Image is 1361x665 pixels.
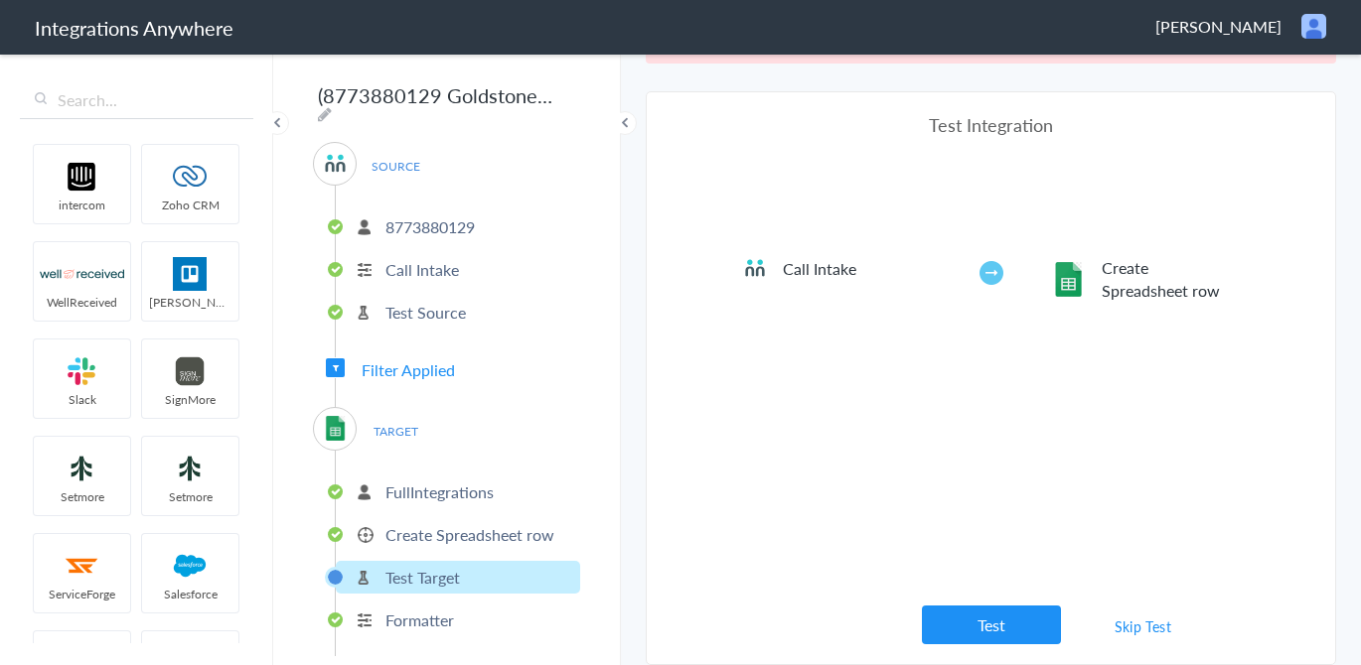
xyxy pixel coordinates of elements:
[1091,608,1196,644] a: Skip Test
[385,566,460,589] p: Test Target
[358,418,433,445] span: TARGET
[34,488,130,505] span: Setmore
[142,488,238,505] span: Setmore
[34,197,130,213] span: intercom
[34,391,130,408] span: Slack
[1155,15,1282,38] span: [PERSON_NAME]
[34,294,130,311] span: WellReceived
[1102,256,1236,302] h5: Create Spreadsheet row
[148,549,232,583] img: salesforce-logo.svg
[142,197,238,213] span: Zoho CRM
[148,257,232,291] img: trello.png
[40,257,124,291] img: wr-logo.svg
[40,160,124,194] img: intercom-logo.svg
[148,160,232,194] img: zoho-logo.svg
[743,112,1240,137] h4: Test Integration
[362,358,455,381] span: Filter Applied
[385,215,475,238] p: 8773880129
[20,81,253,119] input: Search...
[148,452,232,485] img: setmoreNew.jpg
[34,586,130,602] span: ServiceForge
[385,258,459,281] p: Call Intake
[922,605,1061,644] button: Test
[743,256,767,280] img: answerconnect-logo.svg
[385,608,454,631] p: Formatter
[148,354,232,388] img: signmore-logo.png
[40,354,124,388] img: slack-logo.svg
[142,586,238,602] span: Salesforce
[385,301,466,324] p: Test Source
[385,480,494,503] p: FullIntegrations
[1301,14,1326,39] img: user.png
[1051,262,1086,297] img: GoogleSheetLogo.png
[35,14,233,42] h1: Integrations Anywhere
[323,151,348,176] img: answerconnect-logo.svg
[323,416,348,441] img: GoogleSheetLogo.png
[783,257,917,280] h5: Call Intake
[142,294,238,311] span: [PERSON_NAME]
[40,549,124,583] img: serviceforge-icon.png
[385,523,554,546] p: Create Spreadsheet row
[358,153,433,180] span: SOURCE
[142,391,238,408] span: SignMore
[40,452,124,485] img: setmoreNew.jpg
